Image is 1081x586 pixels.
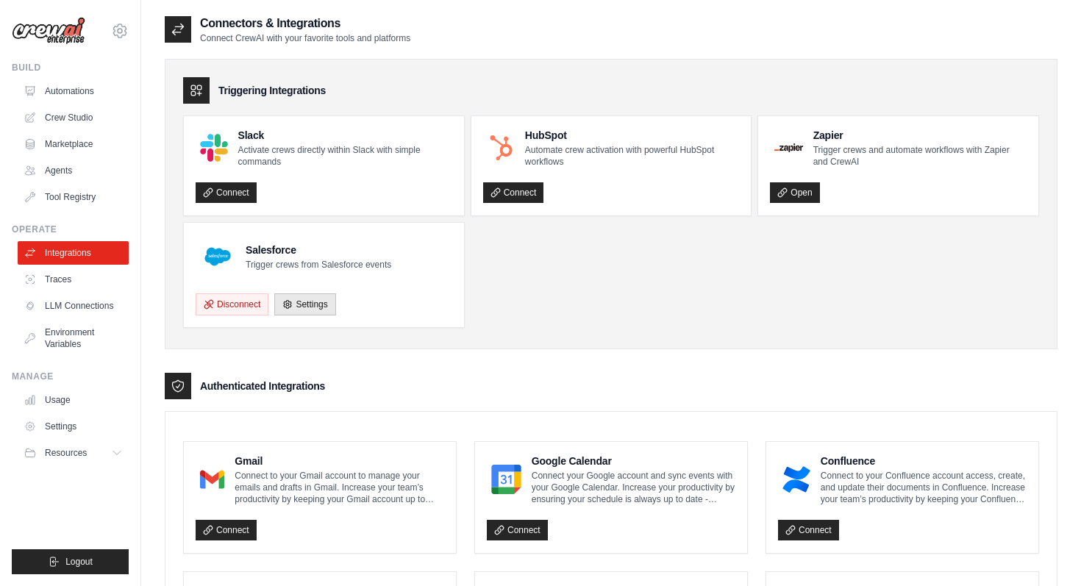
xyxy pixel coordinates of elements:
[18,268,129,291] a: Traces
[274,293,335,315] a: Settings
[235,470,444,505] p: Connect to your Gmail account to manage your emails and drafts in Gmail. Increase your team’s pro...
[246,259,391,271] p: Trigger crews from Salesforce events
[12,371,129,382] div: Manage
[18,159,129,182] a: Agents
[200,379,325,393] h3: Authenticated Integrations
[487,520,548,540] a: Connect
[778,520,839,540] a: Connect
[532,454,735,468] h4: Google Calendar
[200,15,410,32] h2: Connectors & Integrations
[196,293,268,315] button: Disconnect
[483,182,544,203] a: Connect
[18,106,129,129] a: Crew Studio
[12,549,129,574] button: Logout
[18,441,129,465] button: Resources
[532,470,735,505] p: Connect your Google account and sync events with your Google Calendar. Increase your productivity...
[45,447,87,459] span: Resources
[200,239,235,274] img: Salesforce Logo
[246,243,391,257] h4: Salesforce
[491,465,521,494] img: Google Calendar Logo
[65,556,93,568] span: Logout
[200,134,228,162] img: Slack Logo
[12,224,129,235] div: Operate
[12,17,85,45] img: Logo
[196,182,257,203] a: Connect
[218,83,326,98] h3: Triggering Integrations
[18,132,129,156] a: Marketplace
[196,520,257,540] a: Connect
[18,321,129,356] a: Environment Variables
[525,128,739,143] h4: HubSpot
[18,294,129,318] a: LLM Connections
[12,62,129,74] div: Build
[18,388,129,412] a: Usage
[200,32,410,44] p: Connect CrewAI with your favorite tools and platforms
[238,144,452,168] p: Activate crews directly within Slack with simple commands
[770,182,819,203] a: Open
[821,470,1027,505] p: Connect to your Confluence account access, create, and update their documents in Confluence. Incr...
[774,143,802,152] img: Zapier Logo
[18,241,129,265] a: Integrations
[235,454,444,468] h4: Gmail
[813,144,1027,168] p: Trigger crews and automate workflows with Zapier and CrewAI
[238,128,452,143] h4: Slack
[525,144,739,168] p: Automate crew activation with powerful HubSpot workflows
[200,465,224,494] img: Gmail Logo
[18,79,129,103] a: Automations
[813,128,1027,143] h4: Zapier
[18,185,129,209] a: Tool Registry
[782,465,810,494] img: Confluence Logo
[821,454,1027,468] h4: Confluence
[488,134,515,161] img: HubSpot Logo
[18,415,129,438] a: Settings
